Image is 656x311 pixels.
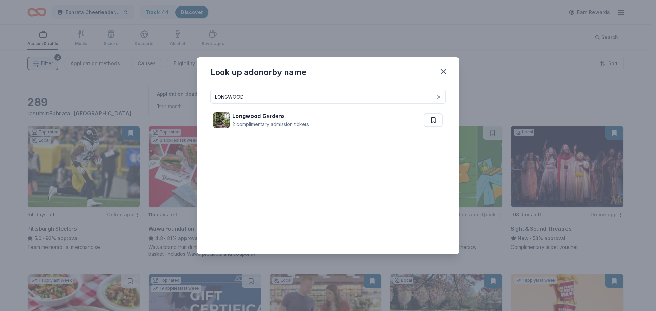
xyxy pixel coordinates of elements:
strong: d [272,113,275,119]
strong: G [262,113,266,119]
strong: Longwood [232,113,261,119]
img: Image for Longwood Gardens [213,112,230,128]
div: 2 complimentary admission tickets [232,120,309,128]
div: Look up a donor by name [210,67,306,78]
div: ar e s [232,112,309,120]
input: Search [210,90,446,104]
strong: n [278,113,282,119]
